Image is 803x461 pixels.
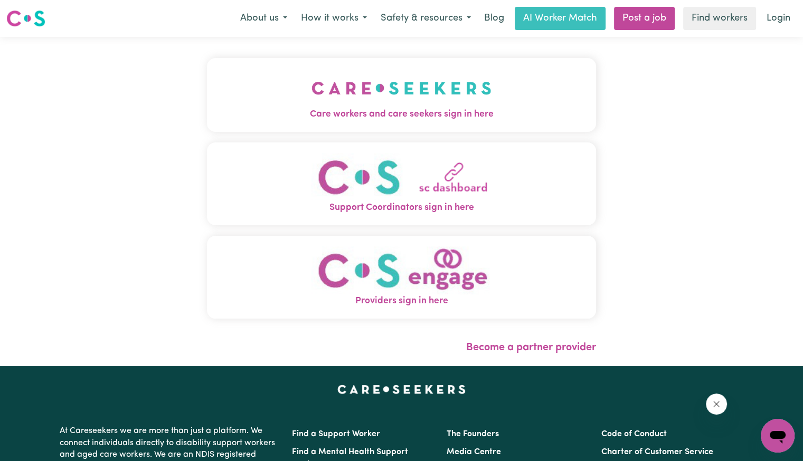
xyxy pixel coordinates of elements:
button: Care workers and care seekers sign in here [207,58,596,132]
span: Care workers and care seekers sign in here [207,108,596,121]
button: Providers sign in here [207,236,596,319]
span: Support Coordinators sign in here [207,201,596,215]
button: Safety & resources [374,7,478,30]
a: Blog [478,7,511,30]
button: How it works [294,7,374,30]
a: Code of Conduct [601,430,667,438]
button: Support Coordinators sign in here [207,142,596,225]
a: Login [760,7,797,30]
span: Providers sign in here [207,294,596,308]
a: Find a Support Worker [292,430,380,438]
a: Media Centre [447,448,501,456]
iframe: Close message [706,393,727,415]
img: Careseekers logo [6,9,45,28]
a: Become a partner provider [466,342,596,353]
iframe: Button to launch messaging window [761,419,795,453]
a: Careseekers logo [6,6,45,31]
a: AI Worker Match [515,7,606,30]
button: About us [233,7,294,30]
span: Need any help? [6,7,64,16]
a: Find workers [683,7,756,30]
a: Post a job [614,7,675,30]
a: Careseekers home page [337,385,466,393]
a: Charter of Customer Service [601,448,713,456]
a: The Founders [447,430,499,438]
